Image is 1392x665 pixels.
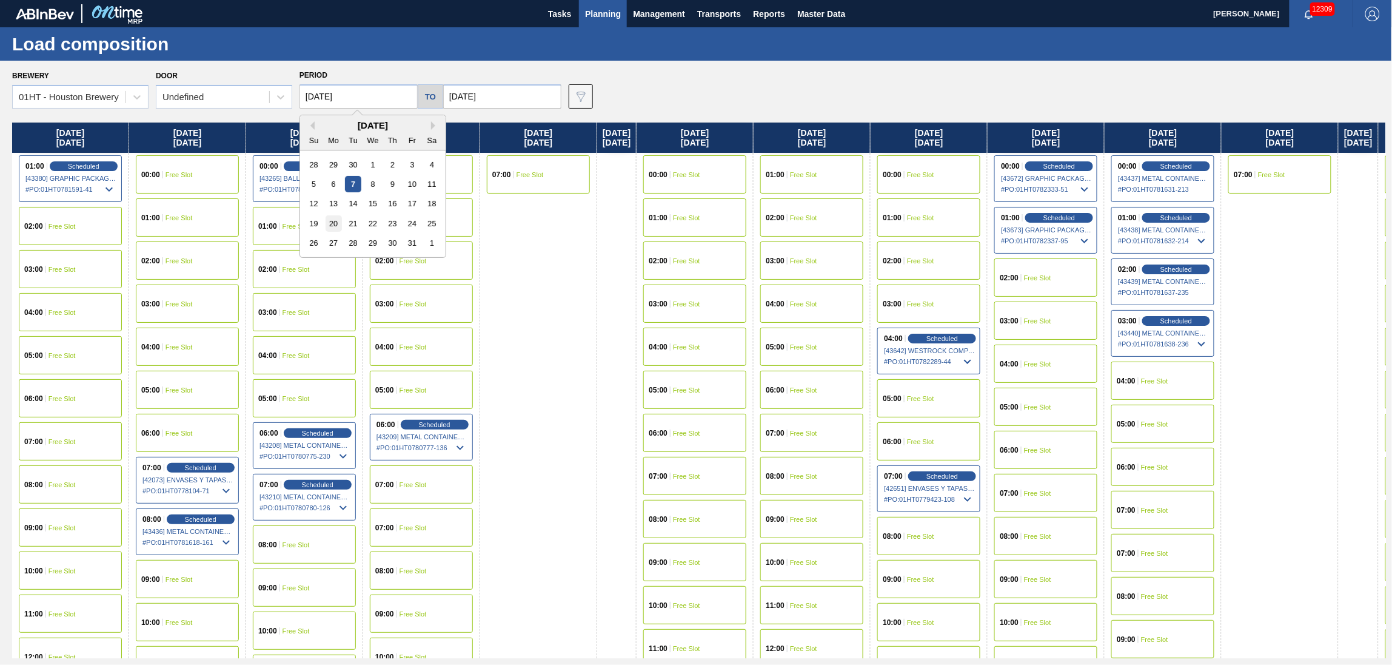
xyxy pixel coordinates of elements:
[49,610,76,618] span: Free Slot
[797,7,845,21] span: Master Data
[1118,214,1137,221] span: 01:00
[306,121,315,130] button: Previous Month
[673,171,700,178] span: Free Slot
[1024,533,1051,540] span: Free Slot
[419,421,450,428] span: Scheduled
[49,481,76,488] span: Free Slot
[24,438,43,445] span: 07:00
[49,223,76,230] span: Free Slot
[766,430,785,437] span: 07:00
[443,84,561,109] input: mm/dd/yyyy
[306,132,322,149] div: Su
[375,387,394,394] span: 05:00
[1118,278,1209,285] span: [43439] METAL CONTAINER CORPORATION - 0008219743
[1001,182,1092,197] span: # PO : 01HT0782333-51
[384,215,401,232] div: Choose Thursday, October 23rd, 2025
[404,176,420,192] div: Choose Friday, October 10th, 2025
[492,171,511,178] span: 07:00
[49,395,76,402] span: Free Slot
[424,235,440,251] div: Choose Saturday, November 1st, 2025
[141,214,160,221] span: 01:00
[1000,576,1019,583] span: 09:00
[431,121,440,130] button: Next Month
[141,171,160,178] span: 00:00
[258,352,277,359] span: 04:00
[1141,550,1168,557] span: Free Slot
[871,123,987,153] div: [DATE] [DATE]
[1160,163,1192,170] span: Scheduled
[1024,576,1051,583] span: Free Slot
[1339,123,1377,153] div: [DATE] [DATE]
[649,559,668,566] span: 09:00
[1117,377,1136,385] span: 04:00
[649,171,668,178] span: 00:00
[883,171,902,178] span: 00:00
[364,176,381,192] div: Choose Wednesday, October 8th, 2025
[574,89,588,104] img: icon-filter-gray
[907,533,934,540] span: Free Slot
[12,123,129,153] div: [DATE] [DATE]
[404,215,420,232] div: Choose Friday, October 24th, 2025
[364,235,381,251] div: Choose Wednesday, October 29th, 2025
[517,171,544,178] span: Free Slot
[364,215,381,232] div: Choose Wednesday, October 22nd, 2025
[258,223,277,230] span: 01:00
[673,387,700,394] span: Free Slot
[1118,226,1209,234] span: [43438] METAL CONTAINER CORPORATION - 0008219743
[1117,464,1136,471] span: 06:00
[304,155,441,253] div: month 2025-10
[283,395,310,402] span: Free Slot
[883,576,902,583] span: 09:00
[404,157,420,173] div: Choose Friday, October 3rd, 2025
[754,123,870,153] div: [DATE] [DATE]
[649,516,668,523] span: 08:00
[1024,447,1051,454] span: Free Slot
[141,343,160,351] span: 04:00
[24,481,43,488] span: 08:00
[1160,214,1192,221] span: Scheduled
[16,8,74,19] img: TNhmsLtSVTkK8tSr43FrP2fwEKptu5GPRR3wAAAABJRU5ErkJggg==
[259,442,350,449] span: [43208] METAL CONTAINER CORPORATION - 0008219743
[384,195,401,212] div: Choose Thursday, October 16th, 2025
[1141,593,1168,600] span: Free Slot
[326,176,342,192] div: Choose Monday, October 6th, 2025
[259,501,350,515] span: # PO : 01HT0780780-126
[1310,2,1335,16] span: 12309
[1118,329,1209,337] span: [43440] METAL CONTAINER CORPORATION - 0008219743
[883,214,902,221] span: 01:00
[141,619,160,626] span: 10:00
[141,387,160,394] span: 05:00
[142,464,161,471] span: 07:00
[1290,5,1328,22] button: Notifications
[766,257,785,265] span: 03:00
[1118,317,1137,325] span: 03:00
[766,343,785,351] span: 05:00
[142,535,233,550] span: # PO : 01HT0781618-161
[375,343,394,351] span: 04:00
[306,176,322,192] div: Choose Sunday, October 5th, 2025
[384,176,401,192] div: Choose Thursday, October 9th, 2025
[673,516,700,523] span: Free Slot
[400,481,427,488] span: Free Slot
[673,343,700,351] span: Free Slot
[1118,163,1137,170] span: 00:00
[1141,377,1168,385] span: Free Slot
[400,343,427,351] span: Free Slot
[259,481,278,488] span: 07:00
[384,132,401,149] div: Th
[649,257,668,265] span: 02:00
[25,182,116,197] span: # PO : 01HT0781591-41
[1118,337,1209,351] span: # PO : 01HT0781638-236
[1365,7,1380,21] img: Logout
[1000,317,1019,325] span: 03:00
[424,132,440,149] div: Sa
[375,524,394,532] span: 07:00
[68,163,99,170] span: Scheduled
[883,438,902,445] span: 06:00
[375,300,394,308] span: 03:00
[283,309,310,316] span: Free Slot
[926,473,958,480] span: Scheduled
[404,195,420,212] div: Choose Friday, October 17th, 2025
[649,214,668,221] span: 01:00
[259,493,350,501] span: [43210] METAL CONTAINER CORPORATION - 0008219743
